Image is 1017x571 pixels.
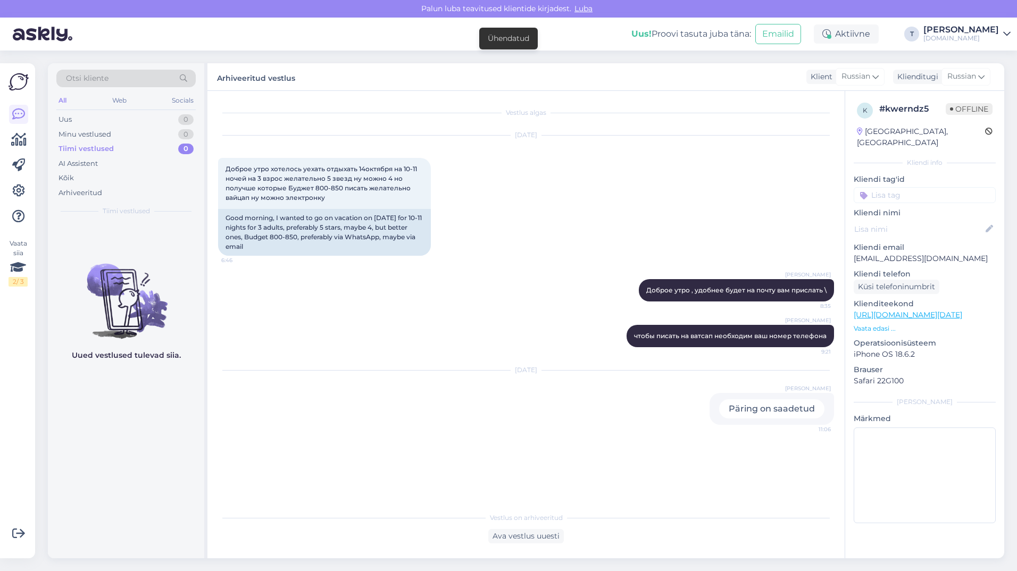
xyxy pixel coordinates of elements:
span: [PERSON_NAME] [785,316,831,324]
span: 11:06 [791,425,831,433]
b: Uus! [631,29,652,39]
span: Offline [946,103,993,115]
div: # kwerndz5 [879,103,946,115]
div: [PERSON_NAME] [854,397,996,407]
div: Tiimi vestlused [59,144,114,154]
div: Web [110,94,129,107]
p: Kliendi tag'id [854,174,996,185]
div: All [56,94,69,107]
span: Доброе утро , удобнее будет на почту вам прислать \ [646,286,827,294]
p: Brauser [854,364,996,375]
p: Kliendi telefon [854,268,996,280]
input: Lisa tag [854,187,996,203]
span: Russian [841,71,870,82]
div: Minu vestlused [59,129,111,140]
span: Otsi kliente [66,73,109,84]
div: Kõik [59,173,74,183]
button: Emailid [755,24,801,44]
span: Доброе утро хотелось уехать отдыхать 14октября на 10-11 ночей на 3 взрос желательно 5 звезд ну мо... [226,165,419,201]
span: чтобы писать на ватсап необходим ваш номер телефона [634,332,827,340]
p: Kliendi email [854,242,996,253]
div: 0 [178,114,194,125]
span: 9:21 [791,348,831,356]
span: Vestlus on arhiveeritud [490,513,563,523]
p: Vaata edasi ... [854,324,996,333]
div: Proovi tasuta juba täna: [631,28,751,40]
div: Good morning, I wanted to go on vacation on [DATE] for 10-11 nights for 3 adults, preferably 5 st... [218,209,431,256]
p: Kliendi nimi [854,207,996,219]
p: Uued vestlused tulevad siia. [72,350,181,361]
div: T [904,27,919,41]
img: No chats [48,245,204,340]
div: Klient [806,71,832,82]
span: 8:35 [791,302,831,310]
p: Operatsioonisüsteem [854,338,996,349]
div: [DATE] [218,130,834,140]
div: Vestlus algas [218,108,834,117]
div: Ava vestlus uuesti [488,529,564,543]
div: Küsi telefoninumbrit [854,280,939,294]
span: k [863,106,868,114]
div: Ühendatud [488,33,529,44]
p: [EMAIL_ADDRESS][DOMAIN_NAME] [854,253,996,264]
div: AI Assistent [59,158,98,169]
span: 6:46 [221,256,261,264]
span: Luba [571,4,596,13]
a: [URL][DOMAIN_NAME][DATE] [854,310,962,320]
span: Russian [947,71,976,82]
span: [PERSON_NAME] [785,271,831,279]
div: [DOMAIN_NAME] [923,34,999,43]
div: Aktiivne [814,24,879,44]
input: Lisa nimi [854,223,983,235]
div: Kliendi info [854,158,996,167]
p: Safari 22G100 [854,375,996,387]
div: [GEOGRAPHIC_DATA], [GEOGRAPHIC_DATA] [857,126,985,148]
div: 2 / 3 [9,277,28,287]
div: 0 [178,129,194,140]
div: Vaata siia [9,239,28,287]
div: Socials [170,94,196,107]
span: [PERSON_NAME] [785,384,831,392]
div: 0 [178,144,194,154]
p: Klienditeekond [854,298,996,309]
div: Päring on saadetud [719,399,824,418]
span: Tiimi vestlused [103,206,150,216]
img: Askly Logo [9,72,29,92]
p: iPhone OS 18.6.2 [854,349,996,360]
a: [PERSON_NAME][DOMAIN_NAME] [923,26,1011,43]
div: Arhiveeritud [59,188,102,198]
label: Arhiveeritud vestlus [217,70,295,84]
p: Märkmed [854,413,996,424]
div: [DATE] [218,365,834,375]
div: [PERSON_NAME] [923,26,999,34]
div: Uus [59,114,72,125]
div: Klienditugi [893,71,938,82]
